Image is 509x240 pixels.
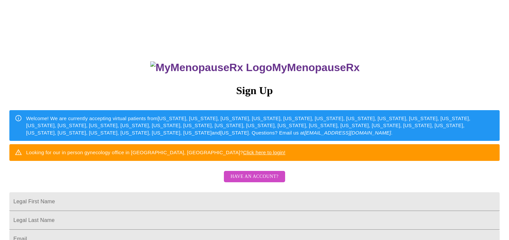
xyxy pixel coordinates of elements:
[26,112,494,139] div: Welcome! We are currently accepting virtual patients from [US_STATE], [US_STATE], [US_STATE], [US...
[150,61,272,74] img: MyMenopauseRx Logo
[224,171,285,183] button: Have an account?
[10,61,500,74] h3: MyMenopauseRx
[26,146,285,159] div: Looking for our in person gynecology office in [GEOGRAPHIC_DATA], [GEOGRAPHIC_DATA]?
[243,150,285,155] a: Click here to login!
[222,178,287,184] a: Have an account?
[231,173,278,181] span: Have an account?
[9,84,500,97] h3: Sign Up
[305,130,391,136] em: [EMAIL_ADDRESS][DOMAIN_NAME]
